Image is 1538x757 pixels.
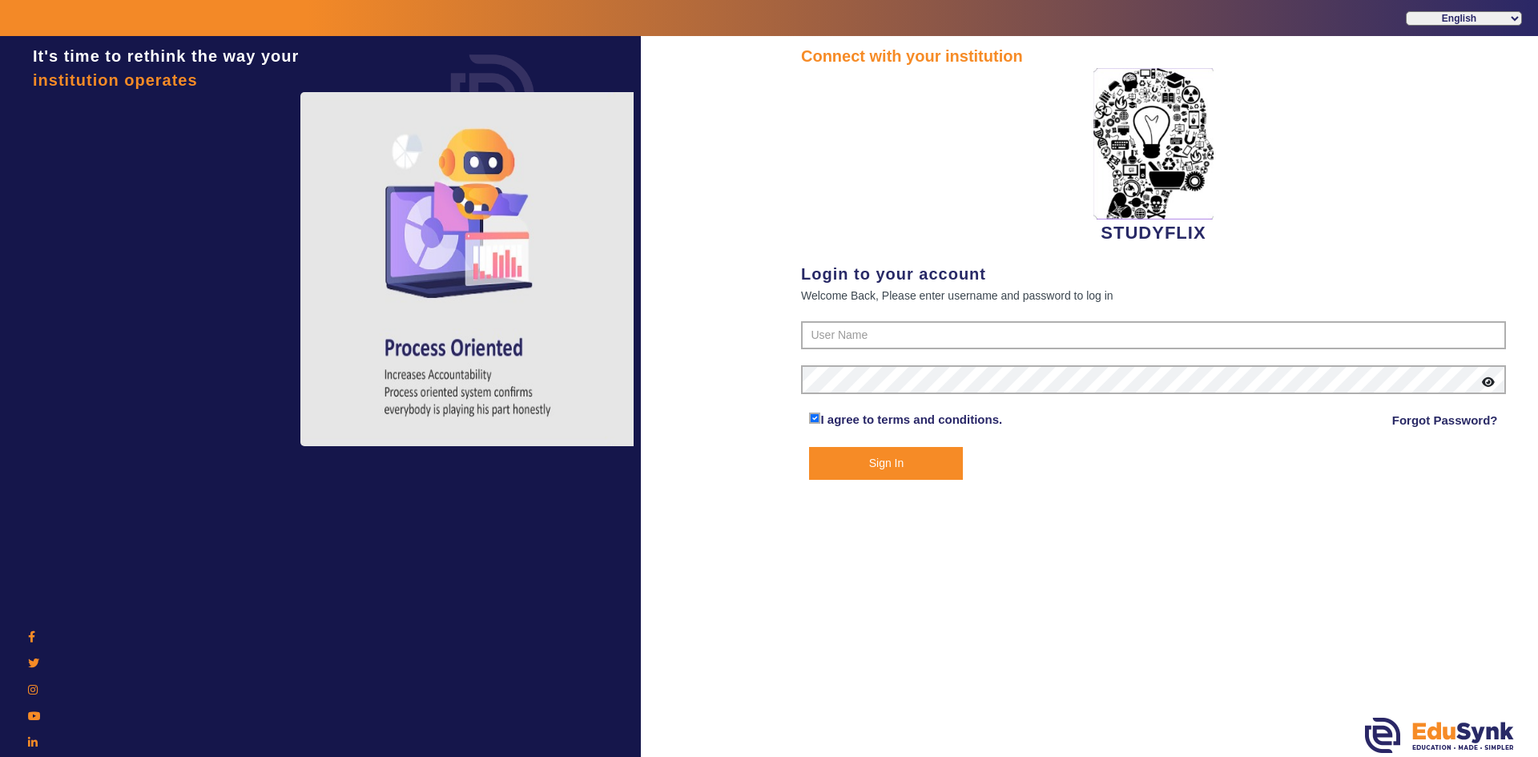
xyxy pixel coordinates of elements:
[801,44,1506,68] div: Connect with your institution
[1093,68,1214,219] img: 2da83ddf-6089-4dce-a9e2-416746467bdd
[801,321,1506,350] input: User Name
[1392,411,1498,430] a: Forgot Password?
[33,47,299,65] span: It's time to rethink the way your
[300,92,637,446] img: login4.png
[1365,718,1514,753] img: edusynk.png
[809,447,963,480] button: Sign In
[801,262,1506,286] div: Login to your account
[433,36,553,156] img: login.png
[820,413,1002,426] a: I agree to terms and conditions.
[801,68,1506,246] div: STUDYFLIX
[33,71,198,89] span: institution operates
[801,286,1506,305] div: Welcome Back, Please enter username and password to log in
